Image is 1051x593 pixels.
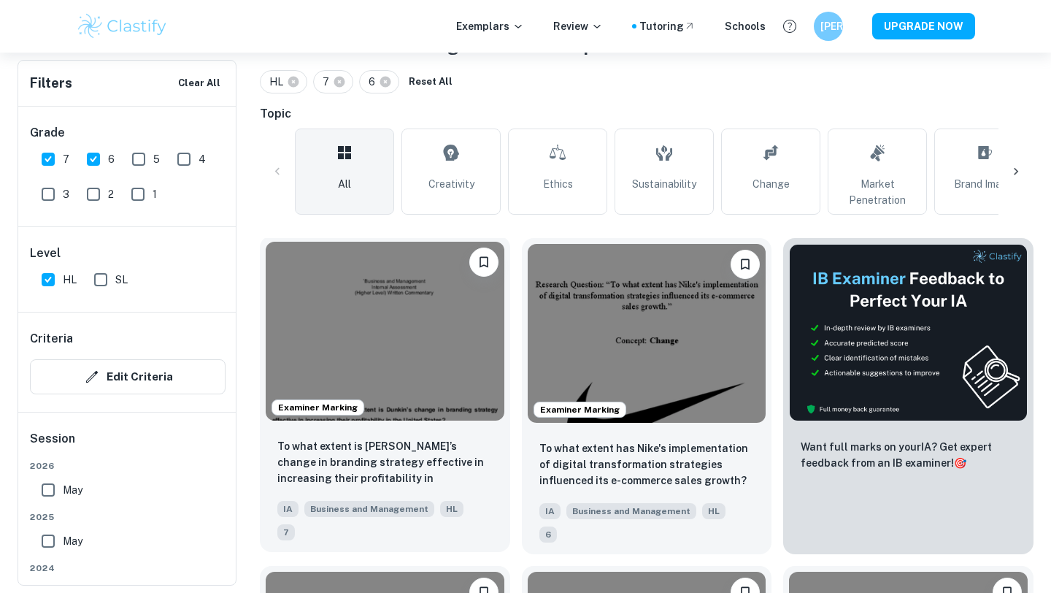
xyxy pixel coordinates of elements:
[566,503,696,519] span: Business and Management
[30,459,226,473] span: 2026
[539,440,755,489] p: To what extent has Nike's implementation of digital transformation strategies influenced its e-co...
[277,438,493,488] p: To what extent is Dunkin’s change in branding strategy effective in increasing their profitabilit...
[30,73,72,93] h6: Filters
[702,503,725,519] span: HL
[272,401,363,414] span: Examiner Marking
[63,151,69,167] span: 7
[30,245,226,262] h6: Level
[872,13,975,39] button: UPGRADE NOW
[108,151,115,167] span: 6
[752,176,790,192] span: Change
[30,124,226,142] h6: Grade
[323,74,336,90] span: 7
[269,74,290,90] span: HL
[63,186,69,202] span: 3
[820,18,837,34] h6: [PERSON_NAME]
[30,562,226,575] span: 2024
[539,527,557,543] span: 6
[174,72,224,94] button: Clear All
[76,12,169,41] img: Clastify logo
[456,18,524,34] p: Exemplars
[359,70,399,93] div: 6
[260,238,510,554] a: Examiner MarkingBookmarkTo what extent is Dunkin’s change in branding strategy effective in incre...
[153,186,157,202] span: 1
[115,272,128,288] span: SL
[639,18,696,34] a: Tutoring
[528,244,766,423] img: Business and Management IA example thumbnail: To what extent has Nike's implementation
[30,430,226,459] h6: Session
[522,238,772,554] a: Examiner MarkingBookmarkTo what extent has Nike's implementation of digital transformation strate...
[30,510,226,524] span: 2025
[405,71,456,93] button: Reset All
[199,151,206,167] span: 4
[539,503,561,519] span: IA
[553,18,603,34] p: Review
[954,176,1014,192] span: Brand Image
[777,14,802,39] button: Help and Feedback
[153,151,160,167] span: 5
[369,74,382,90] span: 6
[277,524,295,540] span: 7
[30,330,73,348] h6: Criteria
[304,501,434,517] span: Business and Management
[789,244,1028,421] img: Thumbnail
[277,501,299,517] span: IA
[543,176,573,192] span: Ethics
[834,176,920,208] span: Market Penetration
[801,439,1016,471] p: Want full marks on your IA ? Get expert feedback from an IB examiner!
[313,70,353,93] div: 7
[731,250,760,279] button: Bookmark
[30,359,226,394] button: Edit Criteria
[338,176,351,192] span: All
[954,457,966,469] span: 🎯
[428,176,474,192] span: Creativity
[260,105,1033,123] h6: Topic
[440,501,463,517] span: HL
[469,248,498,277] button: Bookmark
[814,12,843,41] button: [PERSON_NAME]
[783,238,1033,554] a: ThumbnailWant full marks on yourIA? Get expert feedback from an IB examiner!
[108,186,114,202] span: 2
[63,272,77,288] span: HL
[534,403,625,416] span: Examiner Marking
[632,176,696,192] span: Sustainability
[260,70,307,93] div: HL
[63,533,82,549] span: May
[725,18,766,34] a: Schools
[266,242,504,421] img: Business and Management IA example thumbnail: To what extent is Dunkin’s change in bra
[63,482,82,498] span: May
